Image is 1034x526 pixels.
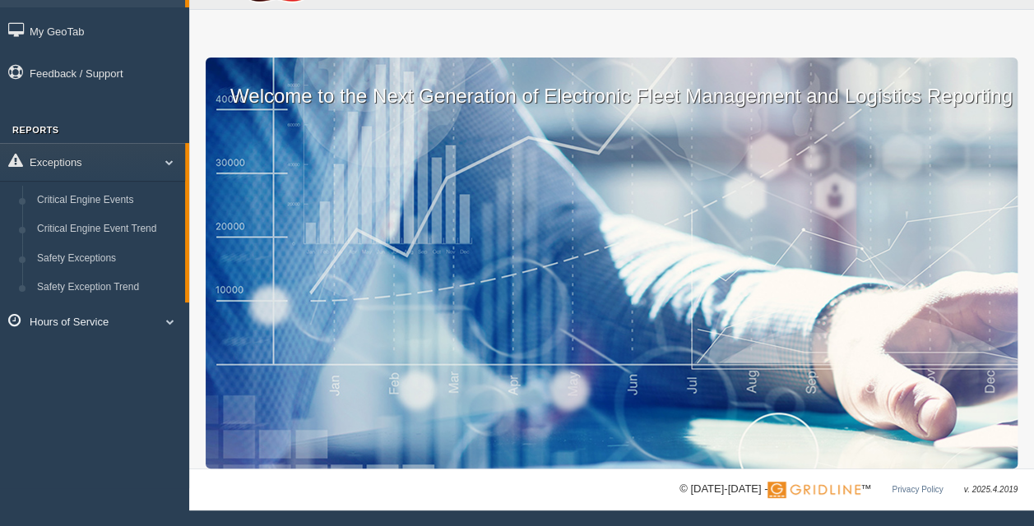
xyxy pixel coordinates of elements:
p: Welcome to the Next Generation of Electronic Fleet Management and Logistics Reporting [206,58,1018,110]
a: Privacy Policy [892,485,943,494]
img: Gridline [767,482,860,498]
a: Critical Engine Event Trend [30,215,185,244]
span: v. 2025.4.2019 [964,485,1018,494]
a: Critical Engine Events [30,186,185,215]
a: Safety Exception Trend [30,273,185,302]
div: © [DATE]-[DATE] - ™ [679,481,1018,498]
a: Safety Exceptions [30,244,185,274]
